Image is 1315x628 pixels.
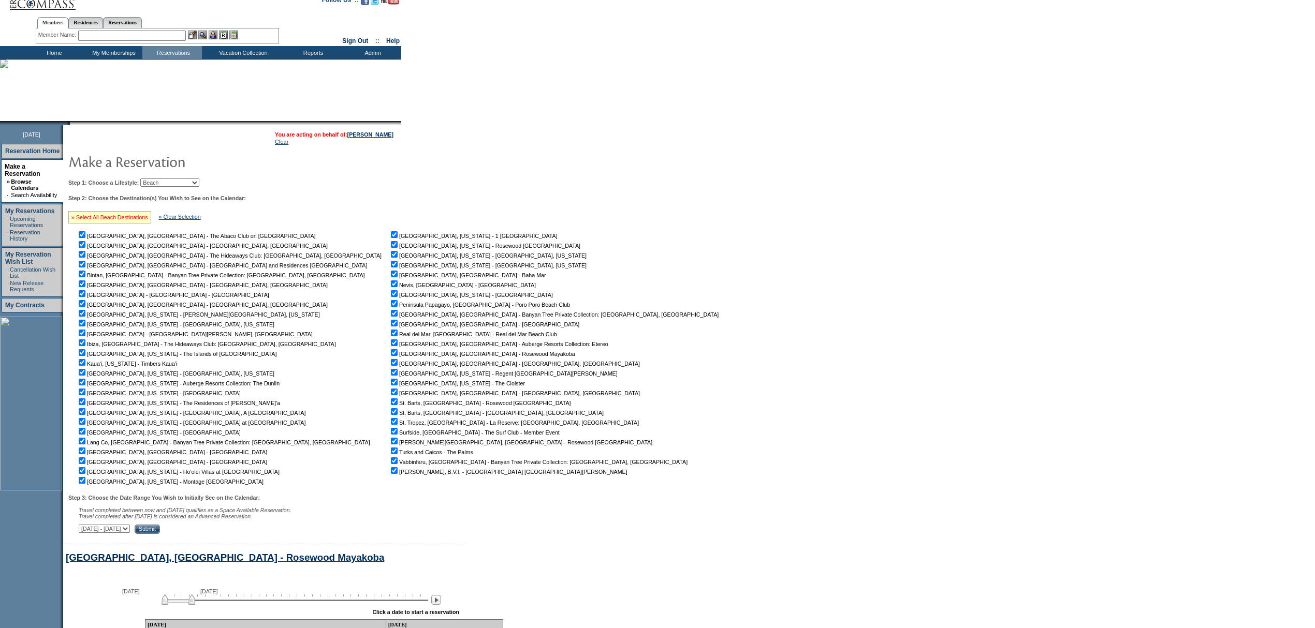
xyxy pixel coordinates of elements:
[23,46,83,59] td: Home
[11,192,57,198] a: Search Availability
[7,229,9,242] td: ·
[386,37,400,44] a: Help
[389,252,587,259] nobr: [GEOGRAPHIC_DATA], [US_STATE] - [GEOGRAPHIC_DATA], [US_STATE]
[389,302,570,308] nobr: Peninsula Papagayo, [GEOGRAPHIC_DATA] - Poro Poro Beach Club
[135,525,160,534] input: Submit
[10,266,55,279] a: Cancellation Wish List
[38,31,78,39] div: Member Name:
[389,292,553,298] nobr: [GEOGRAPHIC_DATA], [US_STATE] - [GEOGRAPHIC_DATA]
[79,507,291,513] span: Travel completed between now and [DATE] qualifies as a Space Available Reservation.
[389,469,627,475] nobr: [PERSON_NAME], B.V.I. - [GEOGRAPHIC_DATA] [GEOGRAPHIC_DATA][PERSON_NAME]
[77,311,320,318] nobr: [GEOGRAPHIC_DATA], [US_STATE] - [PERSON_NAME][GEOGRAPHIC_DATA], [US_STATE]
[209,31,217,39] img: Impersonate
[7,216,9,228] td: ·
[389,341,608,347] nobr: [GEOGRAPHIC_DATA], [GEOGRAPHIC_DATA] - Auberge Resorts Collection: Etereo
[77,469,280,475] nobr: [GEOGRAPHIC_DATA], [US_STATE] - Ho'olei Villas at [GEOGRAPHIC_DATA]
[5,207,54,215] a: My Reservations
[389,429,560,436] nobr: Surfside, [GEOGRAPHIC_DATA] - The Surf Club - Member Event
[77,479,264,485] nobr: [GEOGRAPHIC_DATA], [US_STATE] - Montage [GEOGRAPHIC_DATA]
[5,163,40,177] a: Make a Reservation
[77,243,328,249] nobr: [GEOGRAPHIC_DATA], [GEOGRAPHIC_DATA] - [GEOGRAPHIC_DATA], [GEOGRAPHIC_DATA]
[389,351,575,357] nobr: [GEOGRAPHIC_DATA], [GEOGRAPHIC_DATA] - Rosewood Mayakoba
[7,178,10,185] b: »
[5,147,60,155] a: Reservation Home
[77,410,305,416] nobr: [GEOGRAPHIC_DATA], [US_STATE] - [GEOGRAPHIC_DATA], A [GEOGRAPHIC_DATA]
[219,31,228,39] img: Reservations
[68,495,260,501] b: Step 3: Choose the Date Range You Wish to Initially See on the Calendar:
[347,131,393,138] a: [PERSON_NAME]
[68,195,246,201] b: Step 2: Choose the Destination(s) You Wish to See on the Calendar:
[77,302,328,308] nobr: [GEOGRAPHIC_DATA], [GEOGRAPHIC_DATA] - [GEOGRAPHIC_DATA], [GEOGRAPHIC_DATA]
[275,131,393,138] span: You are acting on behalf of:
[77,459,267,465] nobr: [GEOGRAPHIC_DATA], [GEOGRAPHIC_DATA] - [GEOGRAPHIC_DATA]
[431,595,441,605] img: Next
[68,17,103,28] a: Residences
[389,449,473,455] nobr: Turks and Caicos - The Palms
[77,262,367,268] nobr: [GEOGRAPHIC_DATA], [GEOGRAPHIC_DATA] - [GEOGRAPHIC_DATA] and Residences [GEOGRAPHIC_DATA]
[10,280,43,292] a: New Release Requests
[389,282,536,288] nobr: Nevis, [GEOGRAPHIC_DATA] - [GEOGRAPHIC_DATA]
[77,370,274,377] nobr: [GEOGRAPHIC_DATA], [US_STATE] - [GEOGRAPHIC_DATA], [US_STATE]
[5,251,51,265] a: My Reservation Wish List
[275,139,288,145] a: Clear
[389,439,652,445] nobr: [PERSON_NAME][GEOGRAPHIC_DATA], [GEOGRAPHIC_DATA] - Rosewood [GEOGRAPHIC_DATA]
[5,302,45,309] a: My Contracts
[66,552,384,563] a: [GEOGRAPHIC_DATA], [GEOGRAPHIC_DATA] - Rosewood Mayakoba
[342,46,401,59] td: Admin
[77,380,280,386] nobr: [GEOGRAPHIC_DATA], [US_STATE] - Auberge Resorts Collection: The Dunlin
[122,588,140,594] span: [DATE]
[389,361,640,367] nobr: [GEOGRAPHIC_DATA], [GEOGRAPHIC_DATA] - [GEOGRAPHIC_DATA], [GEOGRAPHIC_DATA]
[77,420,305,426] nobr: [GEOGRAPHIC_DATA], [US_STATE] - [GEOGRAPHIC_DATA] at [GEOGRAPHIC_DATA]
[77,400,280,406] nobr: [GEOGRAPHIC_DATA], [US_STATE] - The Residences of [PERSON_NAME]'a
[389,420,639,426] nobr: St. Tropez, [GEOGRAPHIC_DATA] - La Reserve: [GEOGRAPHIC_DATA], [GEOGRAPHIC_DATA]
[103,17,142,28] a: Reservations
[372,609,459,615] div: Click a date to start a reservation
[77,272,365,278] nobr: Bintan, [GEOGRAPHIC_DATA] - Banyan Tree Private Collection: [GEOGRAPHIC_DATA], [GEOGRAPHIC_DATA]
[77,429,241,436] nobr: [GEOGRAPHIC_DATA], [US_STATE] - [GEOGRAPHIC_DATA]
[188,31,197,39] img: b_edit.gif
[10,229,40,242] a: Reservation History
[7,280,9,292] td: ·
[389,331,557,337] nobr: Real del Mar, [GEOGRAPHIC_DATA] - Real del Mar Beach Club
[200,588,218,594] span: [DATE]
[7,266,9,279] td: ·
[389,243,580,249] nobr: [GEOGRAPHIC_DATA], [US_STATE] - Rosewood [GEOGRAPHIC_DATA]
[68,180,139,186] b: Step 1: Choose a Lifestyle:
[66,121,70,125] img: promoShadowLeftCorner.gif
[77,292,269,298] nobr: [GEOGRAPHIC_DATA] - [GEOGRAPHIC_DATA] - [GEOGRAPHIC_DATA]
[342,37,368,44] a: Sign Out
[11,178,38,191] a: Browse Calendars
[71,214,148,220] a: » Select All Beach Destinations
[77,439,370,445] nobr: Lang Co, [GEOGRAPHIC_DATA] - Banyan Tree Private Collection: [GEOGRAPHIC_DATA], [GEOGRAPHIC_DATA]
[202,46,282,59] td: Vacation Collection
[23,131,40,138] span: [DATE]
[375,37,379,44] span: ::
[68,151,275,172] img: pgTtlMakeReservation.gif
[229,31,238,39] img: b_calculator.gif
[389,233,558,239] nobr: [GEOGRAPHIC_DATA], [US_STATE] - 1 [GEOGRAPHIC_DATA]
[77,252,382,259] nobr: [GEOGRAPHIC_DATA], [GEOGRAPHIC_DATA] - The Hideaways Club: [GEOGRAPHIC_DATA], [GEOGRAPHIC_DATA]
[142,46,202,59] td: Reservations
[389,459,688,465] nobr: Vabbinfaru, [GEOGRAPHIC_DATA] - Banyan Tree Private Collection: [GEOGRAPHIC_DATA], [GEOGRAPHIC_DATA]
[389,380,525,386] nobr: [GEOGRAPHIC_DATA], [US_STATE] - The Cloister
[389,400,571,406] nobr: St. Barts, [GEOGRAPHIC_DATA] - Rosewood [GEOGRAPHIC_DATA]
[159,214,201,220] a: » Clear Selection
[389,262,587,268] nobr: [GEOGRAPHIC_DATA], [US_STATE] - [GEOGRAPHIC_DATA], [US_STATE]
[282,46,342,59] td: Reports
[389,321,579,327] nobr: [GEOGRAPHIC_DATA], [GEOGRAPHIC_DATA] - [GEOGRAPHIC_DATA]
[10,216,43,228] a: Upcoming Reservations
[389,390,640,396] nobr: [GEOGRAPHIC_DATA], [GEOGRAPHIC_DATA] - [GEOGRAPHIC_DATA], [GEOGRAPHIC_DATA]
[7,192,10,198] td: ·
[83,46,142,59] td: My Memberships
[77,361,177,367] nobr: Kaua'i, [US_STATE] - Timbers Kaua'i
[77,351,276,357] nobr: [GEOGRAPHIC_DATA], [US_STATE] - The Islands of [GEOGRAPHIC_DATA]
[198,31,207,39] img: View
[389,410,604,416] nobr: St. Barts, [GEOGRAPHIC_DATA] - [GEOGRAPHIC_DATA], [GEOGRAPHIC_DATA]
[77,282,328,288] nobr: [GEOGRAPHIC_DATA], [GEOGRAPHIC_DATA] - [GEOGRAPHIC_DATA], [GEOGRAPHIC_DATA]
[77,321,274,327] nobr: [GEOGRAPHIC_DATA], [US_STATE] - [GEOGRAPHIC_DATA], [US_STATE]
[70,121,71,125] img: blank.gif
[389,311,719,318] nobr: [GEOGRAPHIC_DATA], [GEOGRAPHIC_DATA] - Banyan Tree Private Collection: [GEOGRAPHIC_DATA], [GEOGRA...
[77,449,267,455] nobr: [GEOGRAPHIC_DATA], [GEOGRAPHIC_DATA] - [GEOGRAPHIC_DATA]
[77,341,336,347] nobr: Ibiza, [GEOGRAPHIC_DATA] - The Hideaways Club: [GEOGRAPHIC_DATA], [GEOGRAPHIC_DATA]
[77,390,241,396] nobr: [GEOGRAPHIC_DATA], [US_STATE] - [GEOGRAPHIC_DATA]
